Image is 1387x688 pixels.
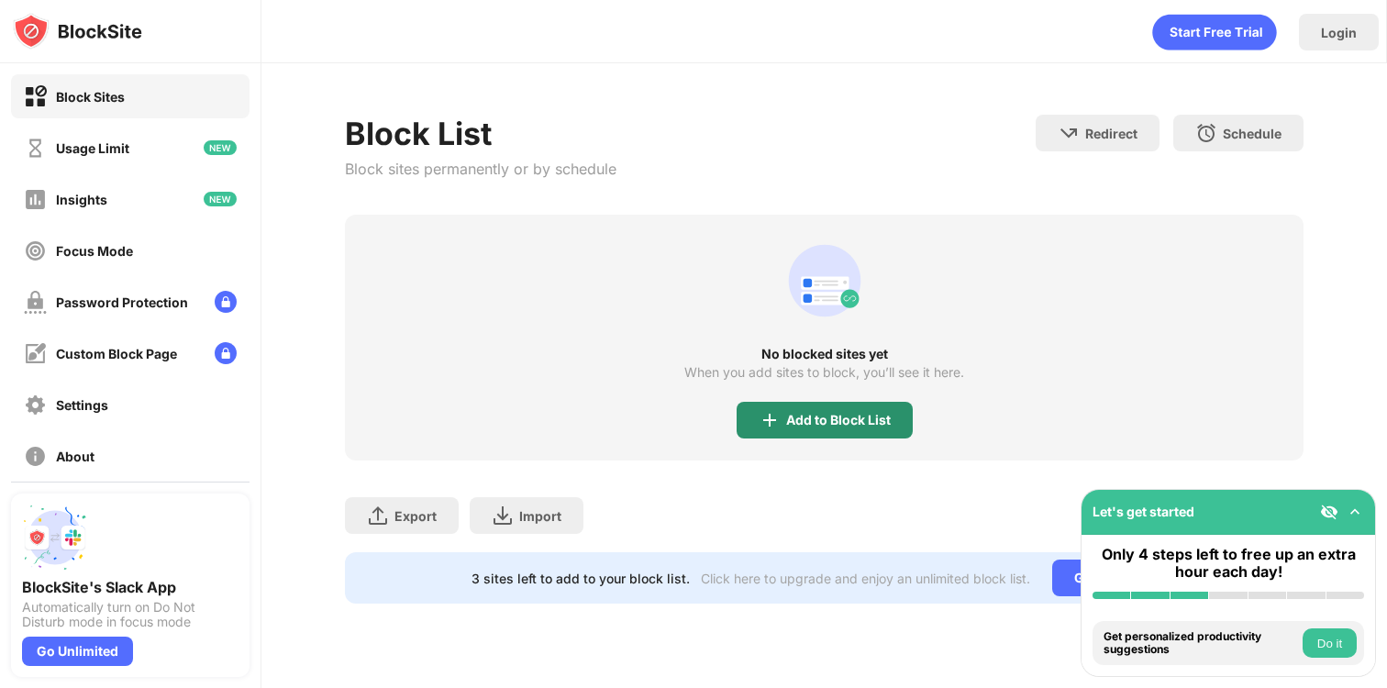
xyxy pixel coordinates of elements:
[1346,503,1364,521] img: omni-setup-toggle.svg
[1303,628,1357,658] button: Do it
[56,397,108,413] div: Settings
[1093,546,1364,581] div: Only 4 steps left to free up an extra hour each day!
[56,243,133,259] div: Focus Mode
[1321,25,1357,40] div: Login
[56,346,177,361] div: Custom Block Page
[13,13,142,50] img: logo-blocksite.svg
[24,188,47,211] img: insights-off.svg
[394,508,437,524] div: Export
[1320,503,1338,521] img: eye-not-visible.svg
[345,115,616,152] div: Block List
[24,85,47,108] img: block-on.svg
[204,192,237,206] img: new-icon.svg
[701,571,1030,586] div: Click here to upgrade and enjoy an unlimited block list.
[56,140,129,156] div: Usage Limit
[56,192,107,207] div: Insights
[781,237,869,325] div: animation
[24,342,47,365] img: customize-block-page-off.svg
[24,394,47,416] img: settings-off.svg
[24,239,47,262] img: focus-off.svg
[1052,560,1178,596] div: Go Unlimited
[684,365,964,380] div: When you add sites to block, you’ll see it here.
[519,508,561,524] div: Import
[56,89,125,105] div: Block Sites
[56,294,188,310] div: Password Protection
[345,347,1304,361] div: No blocked sites yet
[1085,126,1137,141] div: Redirect
[22,600,239,629] div: Automatically turn on Do Not Disturb mode in focus mode
[56,449,94,464] div: About
[1104,630,1298,657] div: Get personalized productivity suggestions
[24,137,47,160] img: time-usage-off.svg
[215,342,237,364] img: lock-menu.svg
[472,571,690,586] div: 3 sites left to add to your block list.
[24,291,47,314] img: password-protection-off.svg
[204,140,237,155] img: new-icon.svg
[24,445,47,468] img: about-off.svg
[22,578,239,596] div: BlockSite's Slack App
[215,291,237,313] img: lock-menu.svg
[786,413,891,427] div: Add to Block List
[1223,126,1282,141] div: Schedule
[1093,504,1194,519] div: Let's get started
[22,637,133,666] div: Go Unlimited
[345,160,616,178] div: Block sites permanently or by schedule
[1152,14,1277,50] div: animation
[22,505,88,571] img: push-slack.svg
